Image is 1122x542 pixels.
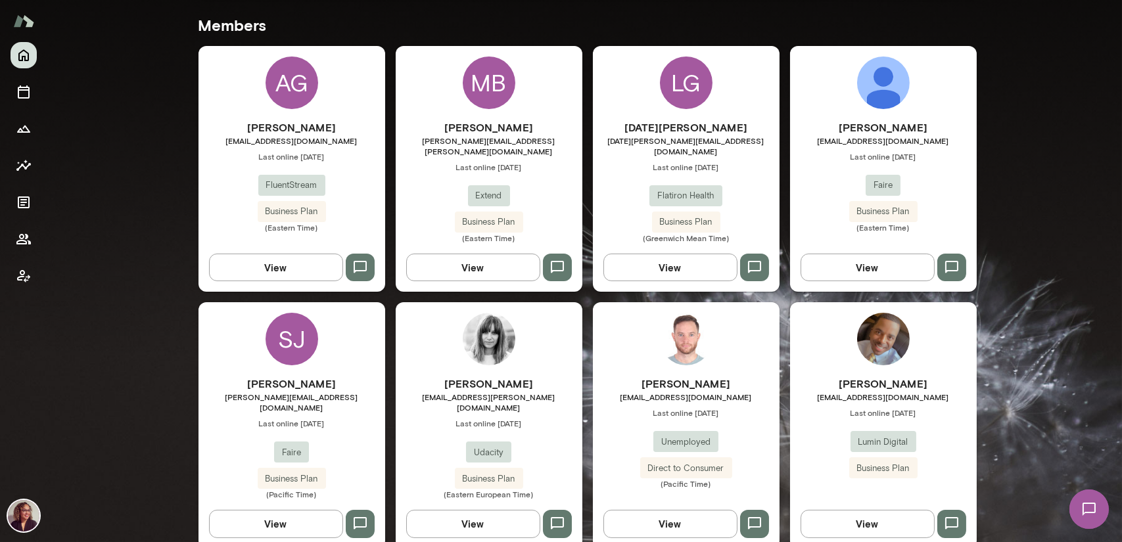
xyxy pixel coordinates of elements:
[463,313,515,365] img: Yasmine Nassar
[11,189,37,215] button: Documents
[790,222,977,233] span: (Eastern Time)
[199,14,977,35] h5: Members
[463,56,515,109] div: MB
[406,510,540,537] button: View
[652,215,720,229] span: Business Plan
[790,407,977,418] span: Last online [DATE]
[593,162,780,172] span: Last online [DATE]
[790,120,977,135] h6: [PERSON_NAME]
[396,233,582,243] span: (Eastern Time)
[593,376,780,392] h6: [PERSON_NAME]
[593,120,780,135] h6: [DATE][PERSON_NAME]
[11,263,37,289] button: Client app
[640,462,732,475] span: Direct to Consumer
[455,472,523,486] span: Business Plan
[603,254,737,281] button: View
[199,135,385,146] span: [EMAIL_ADDRESS][DOMAIN_NAME]
[593,392,780,402] span: [EMAIL_ADDRESS][DOMAIN_NAME]
[866,179,900,192] span: Faire
[396,376,582,392] h6: [PERSON_NAME]
[790,376,977,392] h6: [PERSON_NAME]
[199,151,385,162] span: Last online [DATE]
[857,313,910,365] img: Ricky Wray
[790,135,977,146] span: [EMAIL_ADDRESS][DOMAIN_NAME]
[653,436,718,449] span: Unemployed
[199,489,385,499] span: (Pacific Time)
[660,313,713,365] img: Tomas Guevara
[209,254,343,281] button: View
[849,205,918,218] span: Business Plan
[11,226,37,252] button: Members
[199,418,385,428] span: Last online [DATE]
[11,42,37,68] button: Home
[790,151,977,162] span: Last online [DATE]
[468,189,510,202] span: Extend
[396,162,582,172] span: Last online [DATE]
[396,489,582,499] span: (Eastern European Time)
[13,9,34,34] img: Mento
[790,392,977,402] span: [EMAIL_ADDRESS][DOMAIN_NAME]
[660,56,713,109] div: LG
[258,472,326,486] span: Business Plan
[649,189,722,202] span: Flatiron Health
[801,510,935,537] button: View
[593,478,780,489] span: (Pacific Time)
[199,392,385,413] span: [PERSON_NAME][EMAIL_ADDRESS][DOMAIN_NAME]
[406,254,540,281] button: View
[455,215,523,229] span: Business Plan
[593,135,780,156] span: [DATE][PERSON_NAME][EMAIL_ADDRESS][DOMAIN_NAME]
[199,222,385,233] span: (Eastern Time)
[396,392,582,413] span: [EMAIL_ADDRESS][PERSON_NAME][DOMAIN_NAME]
[11,79,37,105] button: Sessions
[593,407,780,418] span: Last online [DATE]
[274,446,309,459] span: Faire
[396,135,582,156] span: [PERSON_NAME][EMAIL_ADDRESS][PERSON_NAME][DOMAIN_NAME]
[603,510,737,537] button: View
[11,116,37,142] button: Growth Plan
[8,500,39,531] img: Safaa Khairalla
[849,462,918,475] span: Business Plan
[857,56,910,109] img: Ling Zeng
[396,120,582,135] h6: [PERSON_NAME]
[466,446,511,459] span: Udacity
[258,179,325,192] span: FluentStream
[593,233,780,243] span: (Greenwich Mean Time)
[396,418,582,428] span: Last online [DATE]
[199,120,385,135] h6: [PERSON_NAME]
[11,152,37,179] button: Insights
[209,510,343,537] button: View
[851,436,916,449] span: Lumin Digital
[266,56,318,109] div: AG
[258,205,326,218] span: Business Plan
[801,254,935,281] button: View
[266,313,318,365] div: SJ
[199,376,385,392] h6: [PERSON_NAME]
